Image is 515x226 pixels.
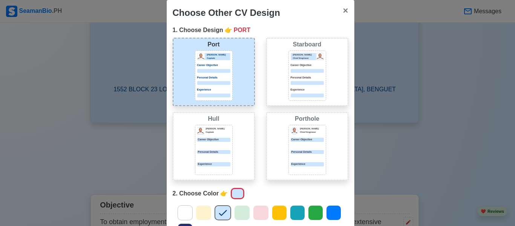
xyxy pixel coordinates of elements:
div: Experience [291,162,324,166]
div: Hull [175,114,253,123]
div: Personal Details [291,150,324,154]
p: [PERSON_NAME] [206,127,230,131]
div: Choose Other CV Design [173,6,280,20]
p: Career Objective [197,63,230,68]
p: Personal Details [197,76,230,80]
p: [PERSON_NAME] [207,53,230,57]
p: Personal Details [291,76,324,80]
p: Career Objective [291,63,324,68]
div: Port [175,40,253,49]
p: Career Objective [197,138,230,142]
div: Porthole [268,114,346,123]
div: Career Objective [291,138,324,142]
span: point [220,189,228,198]
div: 1. Choose Design [173,26,348,35]
p: Experience [197,162,230,166]
p: [PERSON_NAME] [293,53,316,57]
p: Experience [197,88,230,92]
span: × [343,5,348,15]
p: Captain [207,57,230,60]
p: Experience [291,88,324,92]
p: [PERSON_NAME] [300,127,324,131]
p: Chief Engineer [300,131,324,134]
span: PORT [234,26,250,35]
div: 2. Choose Color [173,186,348,201]
p: Personal Details [197,150,230,154]
p: Chief Engineer [293,57,316,60]
span: point [225,26,232,35]
div: Starboard [268,40,346,49]
p: Captain [206,131,230,134]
